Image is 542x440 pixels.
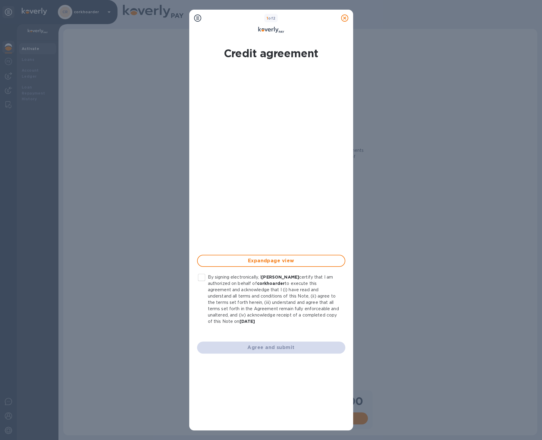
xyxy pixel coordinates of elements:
b: of 2 [267,16,276,20]
b: [DATE] [239,319,255,324]
button: Expandpage view [197,255,345,267]
b: corkhoarder [257,281,285,286]
b: [PERSON_NAME] [261,275,299,279]
p: By signing electronically, I certify that I am authorized on behalf of to execute this agreement ... [208,274,340,325]
span: 1 [267,16,268,20]
span: Expand page view [202,257,340,264]
h1: Credit agreement [224,47,318,60]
